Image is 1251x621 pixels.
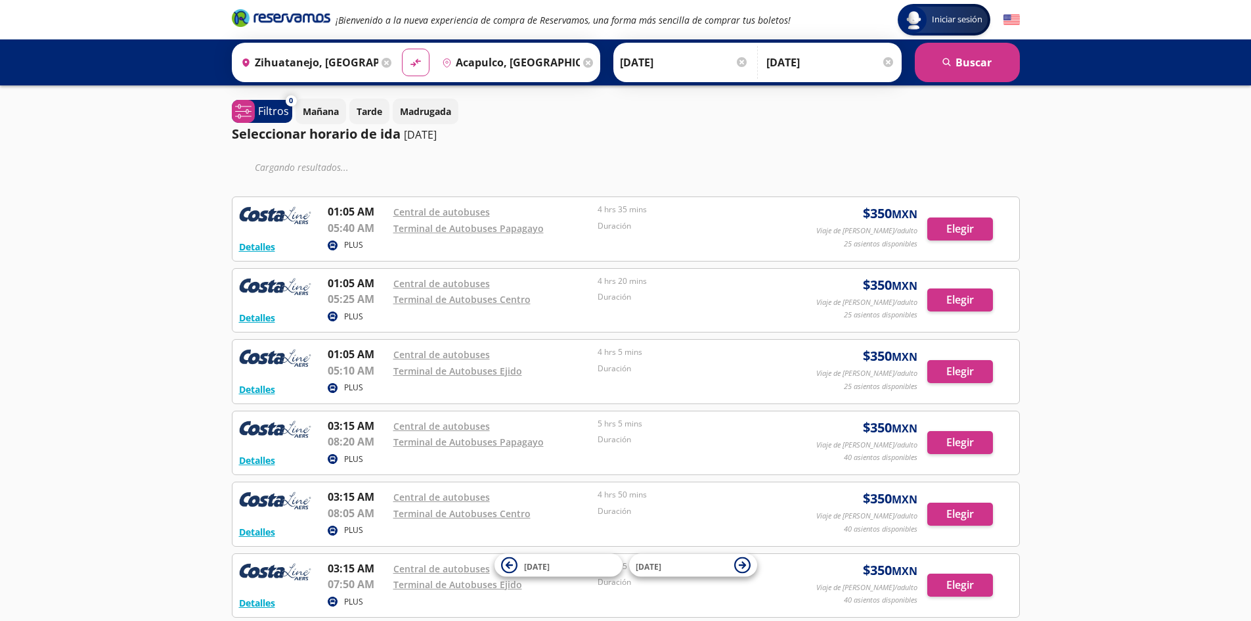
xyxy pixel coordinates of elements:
[236,46,379,79] input: Buscar Origen
[844,239,917,250] p: 25 asientos disponibles
[393,206,490,218] a: Central de autobuses
[328,220,387,236] p: 05:40 AM
[494,554,623,577] button: [DATE]
[328,363,387,379] p: 05:10 AM
[400,104,451,118] p: Madrugada
[328,561,387,576] p: 03:15 AM
[239,489,311,515] img: RESERVAMOS
[816,297,917,308] p: Viaje de [PERSON_NAME]/adulto
[598,576,796,588] p: Duración
[844,524,917,535] p: 40 asientos disponibles
[328,204,387,219] p: 01:05 AM
[863,346,917,366] span: $ 350
[892,350,917,364] small: MXN
[863,561,917,580] span: $ 350
[239,382,275,396] button: Detalles
[303,104,339,118] p: Mañana
[927,218,993,241] button: Elegir
[328,434,387,449] p: 08:20 AM
[844,310,917,321] p: 25 asientos disponibles
[239,561,311,587] img: RESERVAMOS
[239,525,275,539] button: Detalles
[863,275,917,295] span: $ 350
[258,103,289,119] p: Filtros
[239,596,275,610] button: Detalles
[927,360,993,383] button: Elegir
[393,578,522,591] a: Terminal de Autobuses Ejido
[232,100,292,123] button: 0Filtros
[328,418,387,434] p: 03:15 AM
[393,507,531,520] a: Terminal de Autobuses Centro
[393,222,544,235] a: Terminal de Autobuses Papagayo
[927,503,993,526] button: Elegir
[892,279,917,293] small: MXN
[344,382,363,394] p: PLUS
[892,492,917,507] small: MXN
[598,220,796,232] p: Duración
[232,124,401,144] p: Seleccionar horario de ida
[927,574,993,597] button: Elegir
[927,13,988,26] span: Iniciar sesión
[232,8,330,32] a: Brand Logo
[598,418,796,430] p: 5 hrs 5 mins
[598,434,796,446] p: Duración
[524,561,550,572] span: [DATE]
[344,524,363,536] p: PLUS
[636,561,661,572] span: [DATE]
[349,99,389,124] button: Tarde
[598,489,796,501] p: 4 hrs 50 mins
[289,95,293,106] span: 0
[844,452,917,463] p: 40 asientos disponibles
[892,564,917,578] small: MXN
[863,489,917,509] span: $ 350
[328,291,387,307] p: 05:25 AM
[393,491,490,503] a: Central de autobuses
[328,505,387,521] p: 08:05 AM
[863,418,917,438] span: $ 350
[393,563,490,575] a: Central de autobuses
[239,311,275,325] button: Detalles
[598,204,796,216] p: 4 hrs 35 mins
[816,582,917,593] p: Viaje de [PERSON_NAME]/adulto
[598,346,796,358] p: 4 hrs 5 mins
[344,311,363,323] p: PLUS
[336,14,791,26] em: ¡Bienvenido a la nueva experiencia de compra de Reservamos, una forma más sencilla de comprar tus...
[816,368,917,379] p: Viaje de [PERSON_NAME]/adulto
[328,489,387,505] p: 03:15 AM
[393,420,490,432] a: Central de autobuses
[239,418,311,444] img: RESERVAMOS
[344,453,363,465] p: PLUS
[892,421,917,436] small: MXN
[1003,12,1020,28] button: English
[393,348,490,361] a: Central de autobuses
[328,346,387,362] p: 01:05 AM
[239,453,275,467] button: Detalles
[915,43,1020,82] button: Buscar
[393,277,490,290] a: Central de autobuses
[816,440,917,451] p: Viaje de [PERSON_NAME]/adulto
[344,239,363,251] p: PLUS
[239,240,275,254] button: Detalles
[927,431,993,454] button: Elegir
[404,127,437,143] p: [DATE]
[598,363,796,375] p: Duración
[328,576,387,592] p: 07:50 AM
[357,104,382,118] p: Tarde
[239,204,311,230] img: RESERVAMOS
[844,595,917,606] p: 40 asientos disponibles
[620,46,749,79] input: Elegir Fecha
[393,293,531,306] a: Terminal de Autobuses Centro
[393,365,522,377] a: Terminal de Autobuses Ejido
[239,346,311,373] img: RESERVAMOS
[296,99,346,124] button: Mañana
[816,225,917,237] p: Viaje de [PERSON_NAME]/adulto
[927,288,993,311] button: Elegir
[239,275,311,302] img: RESERVAMOS
[863,204,917,223] span: $ 350
[892,207,917,221] small: MXN
[328,275,387,291] p: 01:05 AM
[598,291,796,303] p: Duración
[437,46,580,79] input: Buscar Destino
[344,596,363,608] p: PLUS
[816,511,917,522] p: Viaje de [PERSON_NAME]/adulto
